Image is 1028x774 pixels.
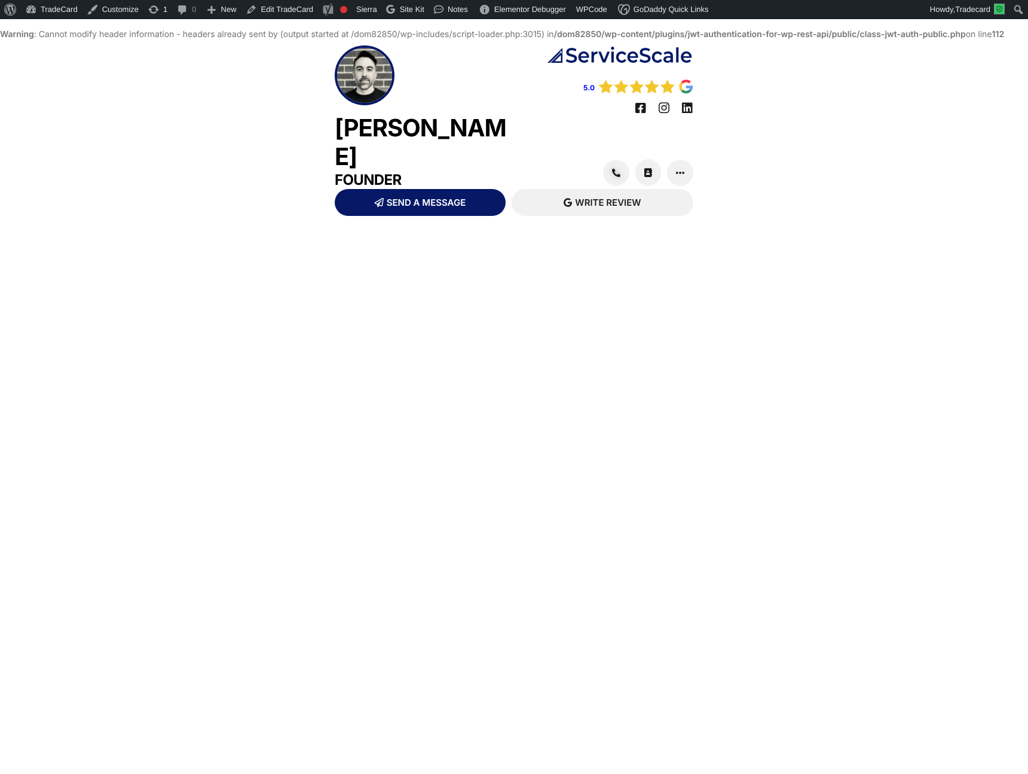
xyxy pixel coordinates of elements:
h3: Founder [335,171,514,189]
div: Focus keyphrase not set [340,6,347,13]
a: SEND A MESSAGE [335,189,506,216]
b: /dom82850/wp-content/plugins/jwt-authentication-for-wp-rest-api/public/class-jwt-auth-public.php [554,29,966,39]
span: Tradecard [955,5,990,14]
h2: [PERSON_NAME] [335,114,514,171]
span: Site Kit [400,5,424,14]
a: WRITE REVIEW [512,189,693,216]
span: WRITE REVIEW [575,198,641,207]
span: SEND A MESSAGE [387,198,466,207]
b: 112 [992,29,1005,39]
a: 5.0 [583,83,595,92]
